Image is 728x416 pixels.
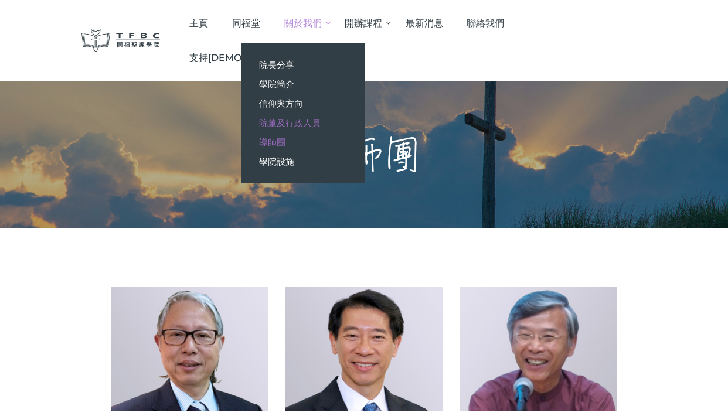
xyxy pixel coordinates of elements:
[455,6,516,40] a: 聯絡我們
[467,18,504,29] span: 聯絡我們
[333,6,394,40] a: 開辦課程
[345,18,382,29] span: 開辦課程
[220,6,273,40] a: 同福堂
[241,113,365,132] a: 院董及行政人員
[284,18,322,29] span: 關於我們
[241,132,365,152] a: 導師團
[393,6,455,40] a: 最新消息
[241,152,365,171] a: 學院設施
[259,117,321,128] span: 院董及行政人員
[81,29,160,52] img: 同福聖經學院 TFBC
[189,18,208,29] span: 主頁
[406,18,443,29] span: 最新消息
[259,59,294,70] span: 院長分享
[272,6,333,40] a: 關於我們
[241,94,365,113] a: 信仰與方向
[178,40,332,75] a: 支持[DEMOGRAPHIC_DATA]
[259,156,294,167] span: 學院設施
[189,52,320,63] span: 支持[DEMOGRAPHIC_DATA]
[259,79,294,90] span: 學院簡介
[259,98,303,109] span: 信仰與方向
[232,18,260,29] span: 同福堂
[241,55,365,74] a: 院長分享
[259,137,285,148] span: 導師團
[241,74,365,94] a: 學院簡介
[178,6,220,40] a: 主頁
